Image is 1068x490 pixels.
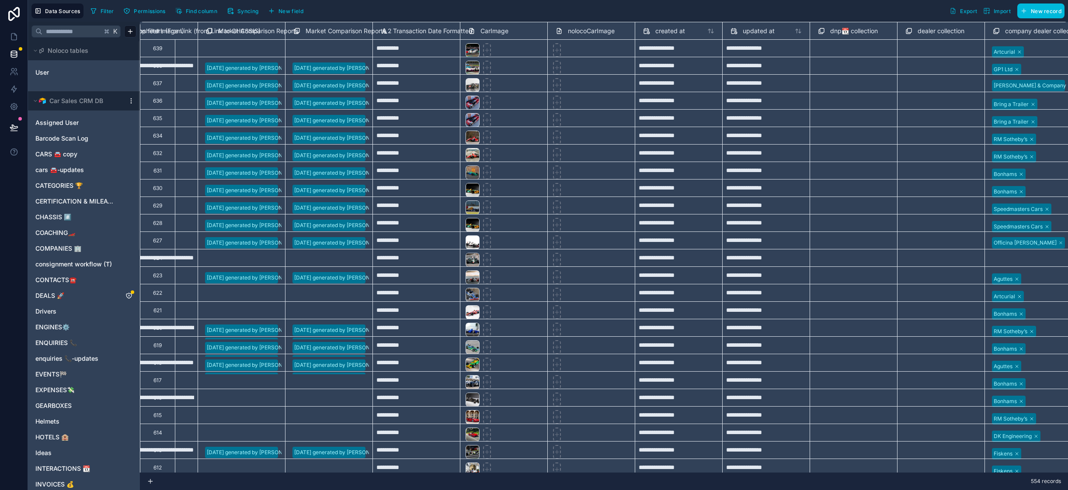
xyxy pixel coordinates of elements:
div: User [31,66,136,79]
div: GP1 Ltd [994,66,1012,73]
div: Helmets [31,414,136,428]
div: [DATE] generated by [PERSON_NAME] [294,221,389,229]
a: INVOICES 💰 [35,480,115,489]
div: RM Sotheby’s [994,328,1027,335]
div: 632 [153,150,162,157]
div: [DATE] generated by [PERSON_NAME] [207,326,302,334]
div: RM Sotheby’s [994,415,1027,423]
div: INTERACTIONS 📆 [31,462,136,476]
div: [DATE] generated by [PERSON_NAME] [207,449,302,456]
a: New record [1014,3,1065,18]
a: COACHING🏎️ [35,228,115,237]
div: Artcurial [994,48,1015,56]
div: Officina [PERSON_NAME] [994,239,1057,247]
div: [DATE] generated by [PERSON_NAME] [207,169,302,177]
div: [DATE] generated by [PERSON_NAME] [294,152,389,159]
div: 624 [153,255,163,262]
span: GEARBOXES [35,401,72,410]
div: [DATE] generated by [PERSON_NAME] [207,186,302,194]
div: CARS 🚘 copy [31,147,136,161]
span: Appsheet Image Link (from Link to CHASSIS) [131,27,261,35]
div: [DATE] generated by [PERSON_NAME] [207,204,302,212]
div: enquiries 📞-updates [31,352,136,366]
a: EVENTS🏁 [35,370,115,379]
div: 612 [153,464,162,471]
div: 629 [153,202,162,209]
div: 623 [153,272,162,279]
span: Assigned User [35,118,79,127]
span: dealer collection [918,27,964,35]
div: 631 [153,167,162,174]
div: [DATE] generated by [PERSON_NAME] [294,204,389,212]
span: Data Sources [45,8,80,14]
a: CATEGORIES 🏆 [35,181,115,190]
div: Bonhams [994,397,1017,405]
div: Drivers [31,304,136,318]
span: INTERACTIONS 📆 [35,464,90,473]
div: Fiskens [994,450,1012,458]
a: HOTELS 🏨 [35,433,115,442]
div: # [148,28,167,34]
button: New record [1017,3,1065,18]
button: Data Sources [31,3,83,18]
div: 630 [153,185,163,192]
span: nolocoCarImage [568,27,615,35]
div: Bonhams [994,170,1017,178]
span: ENQUIRIES 📞 [35,338,77,347]
div: Bonhams [994,310,1017,318]
div: GEARBOXES [31,399,136,413]
div: Bonhams [994,345,1017,353]
div: 634 [153,132,163,139]
div: Bonhams [994,188,1017,196]
span: Market Comparison Reports 2 [306,27,392,35]
div: Bring a Trailer [994,118,1029,126]
span: consignment workflow (T) [35,260,112,269]
div: ENQUIRIES 📞 [31,336,136,350]
div: DK Engineering [994,432,1032,440]
div: Speedmasters Cars [994,223,1043,231]
span: CHASSIS #️⃣ [35,213,71,221]
div: 635 [153,115,162,122]
div: [DATE] generated by [PERSON_NAME] [294,117,389,124]
span: Filter [101,8,114,14]
div: CERTIFICATION & MILEAGE 📄 [31,194,136,208]
span: CarImage [480,27,508,35]
button: Syncing [224,4,261,17]
div: 637 [153,80,162,87]
div: 616 [153,394,162,401]
div: [DATE] generated by [PERSON_NAME] [207,361,302,369]
a: enquiries 📞-updates [35,354,115,363]
div: 627 [153,237,162,244]
div: [DATE] generated by [PERSON_NAME] [294,134,389,142]
span: K [112,28,118,35]
div: [DATE] generated by [PERSON_NAME] [207,344,302,352]
div: [DATE] generated by [PERSON_NAME] [207,117,302,124]
div: [DATE] generated by [PERSON_NAME] [294,239,389,247]
button: Noloco tables [31,45,131,57]
a: Assigned User [35,118,115,127]
span: EVENTS🏁 [35,370,67,379]
span: Car Sales CRM DB [49,97,103,105]
span: Syncing [237,8,258,14]
span: ENGINES⚙️ [35,323,70,331]
div: [DATE] generated by [PERSON_NAME] [294,361,389,369]
div: [DATE] generated by [PERSON_NAME] [294,99,389,107]
div: Speedmasters Cars [994,205,1043,213]
span: CATEGORIES 🏆 [35,181,83,190]
span: Market Comparison Reports [218,27,299,35]
div: Assigned User [31,116,136,130]
span: COMPANIES 🏢 [35,244,81,253]
a: Barcode Scan Log [35,134,115,143]
a: Permissions [120,4,172,17]
span: User [35,68,49,77]
span: DEALS 🚀 [35,291,64,300]
span: CARS 🚘 copy [35,150,77,159]
div: Aguttes [994,275,1012,283]
div: [DATE] generated by [PERSON_NAME] [294,169,389,177]
div: 617 [153,377,162,384]
div: Ideas [31,446,136,460]
a: COMPANIES 🏢 [35,244,115,253]
a: EXPENSES💸 [35,386,115,394]
div: Fiskens [994,467,1012,475]
span: New record [1031,8,1061,14]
